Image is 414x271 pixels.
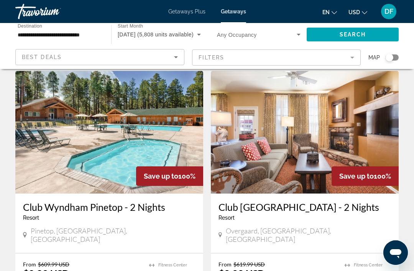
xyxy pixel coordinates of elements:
span: Destination [18,23,42,28]
iframe: Button to launch messaging window [383,240,408,265]
span: Map [368,52,380,63]
span: From [219,261,232,268]
button: Change currency [348,7,367,18]
span: Pinetop, [GEOGRAPHIC_DATA], [GEOGRAPHIC_DATA] [31,227,195,243]
span: Best Deals [22,54,62,60]
span: [DATE] (5,808 units available) [118,31,194,38]
mat-select: Sort by [22,53,178,62]
div: 100% [332,166,399,186]
span: Overgaard, [GEOGRAPHIC_DATA], [GEOGRAPHIC_DATA] [226,227,391,243]
div: 100% [136,166,203,186]
a: Club Wyndham Pinetop - 2 Nights [23,201,195,213]
button: User Menu [379,3,399,20]
span: Fitness Center [354,263,383,268]
span: en [322,9,330,15]
img: 6445I01X.jpg [211,71,399,194]
img: 5801O01X.jpg [15,71,203,194]
span: Search [340,31,366,38]
span: Resort [219,215,235,221]
button: Change language [322,7,337,18]
a: Getaways Plus [168,8,205,15]
span: $619.99 USD [233,261,265,268]
span: Start Month [118,24,143,29]
button: Search [307,28,399,41]
span: Fitness Center [158,263,187,268]
a: Travorium [15,2,92,21]
button: Filter [192,49,361,66]
a: Getaways [221,8,246,15]
span: Any Occupancy [217,32,257,38]
span: DF [384,8,393,15]
span: Save up to [144,172,178,180]
span: $609.99 USD [38,261,69,268]
span: USD [348,9,360,15]
span: Save up to [339,172,374,180]
span: From [23,261,36,268]
span: Resort [23,215,39,221]
a: Club [GEOGRAPHIC_DATA] - 2 Nights [219,201,391,213]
